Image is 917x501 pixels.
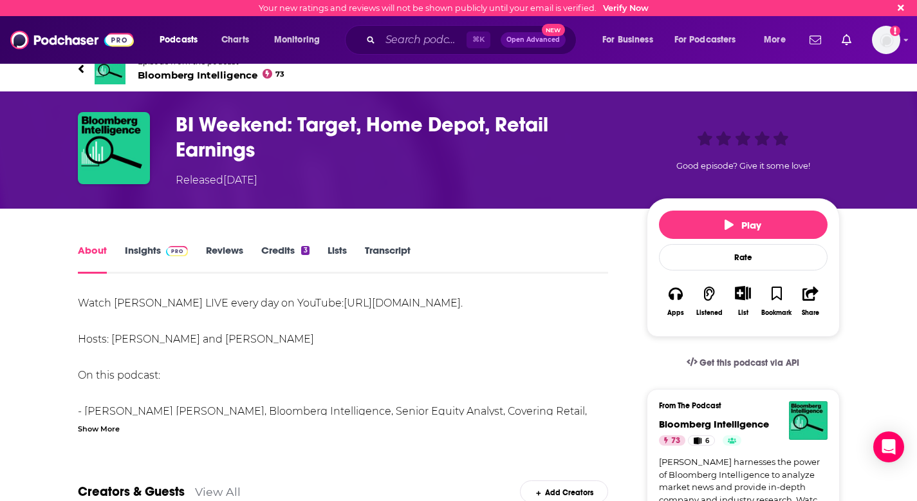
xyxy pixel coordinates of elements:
[802,309,819,317] div: Share
[261,244,309,274] a: Credits3
[659,401,817,410] h3: From The Podcast
[78,484,185,500] a: Creators & Guests
[676,347,810,379] a: Get this podcast via API
[259,3,649,13] div: Your new ratings and reviews will not be shown publicly until your email is verified.
[301,246,309,255] div: 3
[176,112,626,162] h1: BI Weekend: Target, Home Depot, Retail Earnings
[667,309,684,317] div: Apps
[195,485,241,498] a: View All
[666,30,755,50] button: open menu
[78,244,107,274] a: About
[328,244,347,274] a: Lists
[659,211,828,239] button: Play
[760,278,793,325] button: Bookmark
[160,31,198,49] span: Podcasts
[692,278,726,325] button: Listened
[10,28,134,52] img: Podchaser - Follow, Share and Rate Podcasts
[506,37,560,43] span: Open Advanced
[659,278,692,325] button: Apps
[761,309,792,317] div: Bookmark
[671,435,680,448] span: 73
[872,26,900,54] button: Show profile menu
[380,30,467,50] input: Search podcasts, credits, & more...
[166,246,189,256] img: Podchaser Pro
[542,24,565,36] span: New
[78,112,150,184] img: BI Weekend: Target, Home Depot, Retail Earnings
[467,32,490,48] span: ⌘ K
[764,31,786,49] span: More
[688,435,714,446] a: 6
[755,30,802,50] button: open menu
[659,418,769,430] a: Bloomberg Intelligence
[730,286,756,300] button: Show More Button
[837,29,857,51] a: Show notifications dropdown
[659,244,828,270] div: Rate
[344,297,461,309] a: [URL][DOMAIN_NAME]
[275,71,284,77] span: 73
[659,435,685,446] a: 73
[725,219,761,231] span: Play
[176,173,257,188] div: Released [DATE]
[365,244,411,274] a: Transcript
[872,26,900,54] img: User Profile
[603,3,649,13] a: Verify Now
[872,26,900,54] span: Logged in as lucyneubeck
[676,161,810,171] span: Good episode? Give it some love!
[674,31,736,49] span: For Podcasters
[206,244,243,274] a: Reviews
[789,401,828,440] img: Bloomberg Intelligence
[95,53,125,84] img: Bloomberg Intelligence
[890,26,900,36] svg: Email not verified
[793,278,827,325] button: Share
[265,30,337,50] button: open menu
[151,30,214,50] button: open menu
[726,278,759,325] div: Show More ButtonList
[213,30,257,50] a: Charts
[78,53,840,84] a: Bloomberg IntelligenceEpisode from the podcastBloomberg Intelligence73
[696,309,723,317] div: Listened
[357,25,589,55] div: Search podcasts, credits, & more...
[873,431,904,462] div: Open Intercom Messenger
[125,244,189,274] a: InsightsPodchaser Pro
[138,69,285,81] span: Bloomberg Intelligence
[221,31,249,49] span: Charts
[602,31,653,49] span: For Business
[501,32,566,48] button: Open AdvancedNew
[593,30,669,50] button: open menu
[705,435,709,448] span: 6
[699,357,799,368] span: Get this podcast via API
[274,31,320,49] span: Monitoring
[804,29,826,51] a: Show notifications dropdown
[738,308,748,317] div: List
